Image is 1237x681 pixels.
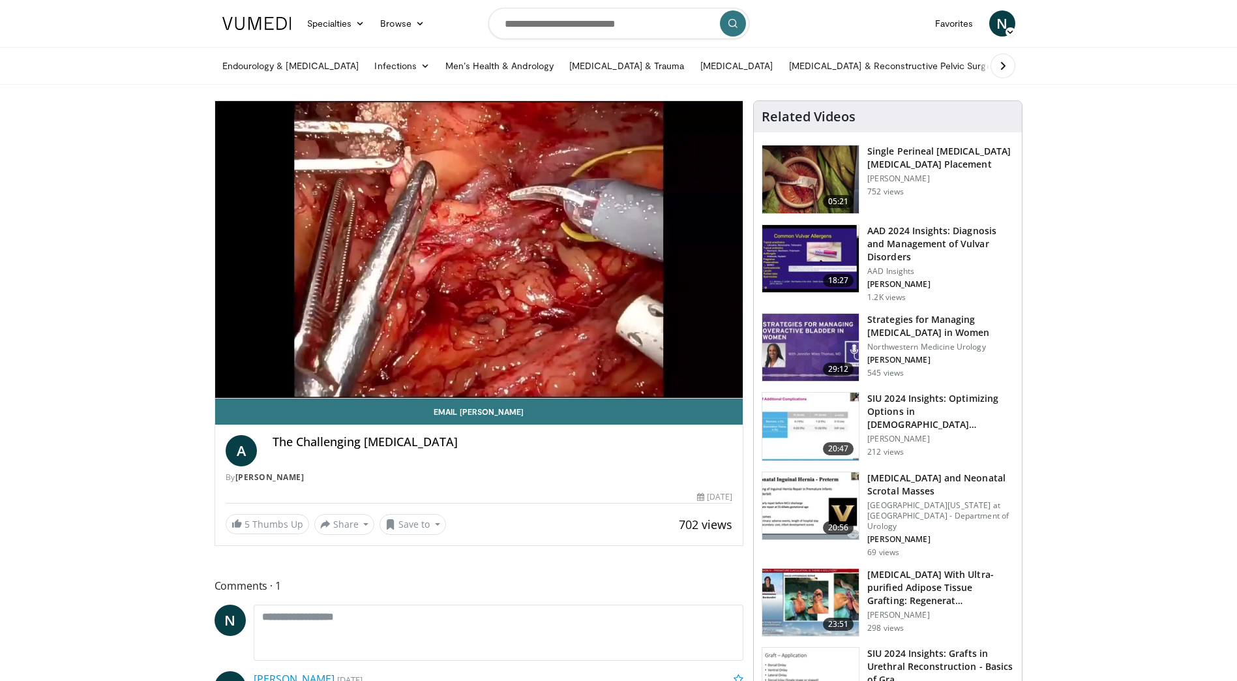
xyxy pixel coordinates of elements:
a: 05:21 Single Perineal [MEDICAL_DATA] [MEDICAL_DATA] Placement [PERSON_NAME] 752 views [762,145,1014,214]
h4: Related Videos [762,109,856,125]
a: 20:56 [MEDICAL_DATA] and Neonatal Scrotal Masses [GEOGRAPHIC_DATA][US_STATE] at [GEOGRAPHIC_DATA]... [762,472,1014,558]
a: Infections [366,53,438,79]
span: 18:27 [823,274,854,287]
p: 69 views [867,547,899,558]
a: Specialties [299,10,373,37]
p: 752 views [867,187,904,197]
a: Email [PERSON_NAME] [215,399,743,425]
a: [MEDICAL_DATA] & Trauma [561,53,693,79]
button: Share [314,514,375,535]
a: N [989,10,1015,37]
span: 05:21 [823,195,854,208]
p: AAD Insights [867,266,1014,277]
h3: Strategies for Managing [MEDICAL_DATA] in Women [867,313,1014,339]
img: 7d2a5eae-1b38-4df6-9a7f-463b8470133b.150x105_q85_crop-smart_upscale.jpg [762,393,859,461]
span: 702 views [679,517,732,532]
p: [PERSON_NAME] [867,610,1014,620]
a: 23:51 [MEDICAL_DATA] With Ultra-purified Adipose Tissue Grafting: Regenerat… [PERSON_NAME] 298 views [762,568,1014,637]
p: 545 views [867,368,904,378]
a: Browse [372,10,432,37]
a: [PERSON_NAME] [235,472,305,483]
h3: [MEDICAL_DATA] With Ultra-purified Adipose Tissue Grafting: Regenerat… [867,568,1014,607]
a: N [215,605,246,636]
span: 23:51 [823,618,854,631]
img: 391116fa-c4eb-4293-bed8-ba80efc87e4b.150x105_q85_crop-smart_upscale.jpg [762,225,859,293]
input: Search topics, interventions [488,8,749,39]
p: [PERSON_NAME] [867,174,1014,184]
img: 735fcd68-c9dc-4d64-bd7c-3ac0607bf3e9.150x105_q85_crop-smart_upscale.jpg [762,145,859,213]
p: 1.2K views [867,292,906,303]
span: 20:47 [823,442,854,455]
span: 29:12 [823,363,854,376]
span: Comments 1 [215,577,744,594]
h3: [MEDICAL_DATA] and Neonatal Scrotal Masses [867,472,1014,498]
img: 7b1bdb02-4417-4d09-9f69-b495132e12fc.150x105_q85_crop-smart_upscale.jpg [762,314,859,382]
a: 18:27 AAD 2024 Insights: Diagnosis and Management of Vulvar Disorders AAD Insights [PERSON_NAME] ... [762,224,1014,303]
p: [PERSON_NAME] [867,534,1014,545]
p: [PERSON_NAME] [867,355,1014,365]
a: Endourology & [MEDICAL_DATA] [215,53,367,79]
a: [MEDICAL_DATA] & Reconstructive Pelvic Surgery [781,53,1007,79]
h3: AAD 2024 Insights: Diagnosis and Management of Vulvar Disorders [867,224,1014,264]
img: VuMedi Logo [222,17,291,30]
p: [PERSON_NAME] [867,279,1014,290]
a: Men’s Health & Andrology [438,53,561,79]
p: 298 views [867,623,904,633]
button: Save to [380,514,446,535]
div: By [226,472,733,483]
span: 5 [245,518,250,530]
a: 20:47 SIU 2024 Insights: Optimizing Options in [DEMOGRAPHIC_DATA] [MEDICAL_DATA] [PERSON_NAME] 21... [762,392,1014,461]
img: bd4d421c-fb82-4a4e-bd86-98403be3fc02.150x105_q85_crop-smart_upscale.jpg [762,472,859,540]
a: 29:12 Strategies for Managing [MEDICAL_DATA] in Women Northwestern Medicine Urology [PERSON_NAME]... [762,313,1014,382]
p: 212 views [867,447,904,457]
div: [DATE] [697,491,732,503]
video-js: Video Player [215,101,743,399]
a: 5 Thumbs Up [226,514,309,534]
img: b646c342-c43b-45a5-acae-debe51416481.150x105_q85_crop-smart_upscale.jpg [762,569,859,637]
h3: Single Perineal [MEDICAL_DATA] [MEDICAL_DATA] Placement [867,145,1014,171]
span: 20:56 [823,521,854,534]
a: [MEDICAL_DATA] [693,53,781,79]
h4: The Challenging [MEDICAL_DATA] [273,435,733,449]
a: A [226,435,257,466]
p: Northwestern Medicine Urology [867,342,1014,352]
p: [GEOGRAPHIC_DATA][US_STATE] at [GEOGRAPHIC_DATA] - Department of Urology [867,500,1014,532]
h3: SIU 2024 Insights: Optimizing Options in [DEMOGRAPHIC_DATA] [MEDICAL_DATA] [867,392,1014,431]
a: Favorites [927,10,981,37]
p: [PERSON_NAME] [867,434,1014,444]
